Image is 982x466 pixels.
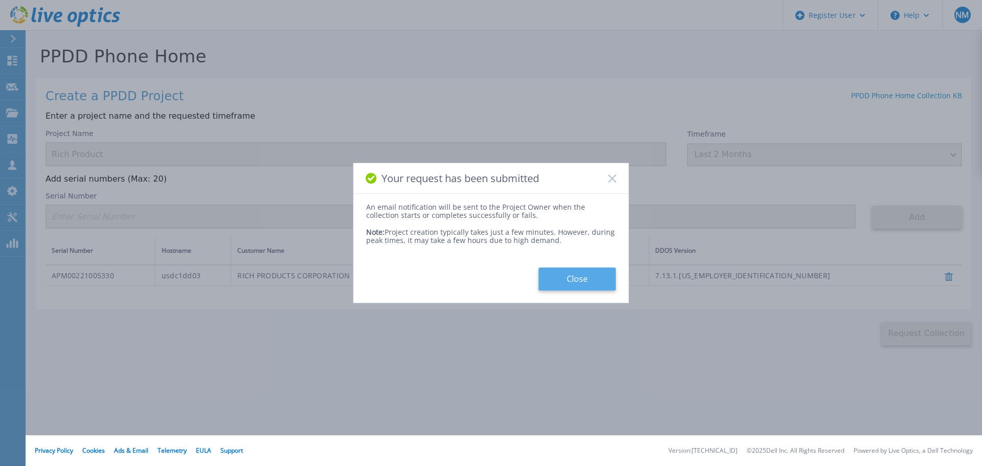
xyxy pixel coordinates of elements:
[196,446,211,455] a: EULA
[366,220,616,245] div: Project creation typically takes just a few minutes. However, during peak times, it may take a fe...
[747,448,844,454] li: © 2025 Dell Inc. All Rights Reserved
[382,172,539,184] span: Your request has been submitted
[854,448,973,454] li: Powered by Live Optics, a Dell Technology
[366,203,616,219] div: An email notification will be sent to the Project Owner when the collection starts or completes s...
[114,446,148,455] a: Ads & Email
[539,268,616,291] button: Close
[366,227,385,237] span: Note:
[35,446,73,455] a: Privacy Policy
[220,446,243,455] a: Support
[82,446,105,455] a: Cookies
[158,446,187,455] a: Telemetry
[668,448,738,454] li: Version: [TECHNICAL_ID]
